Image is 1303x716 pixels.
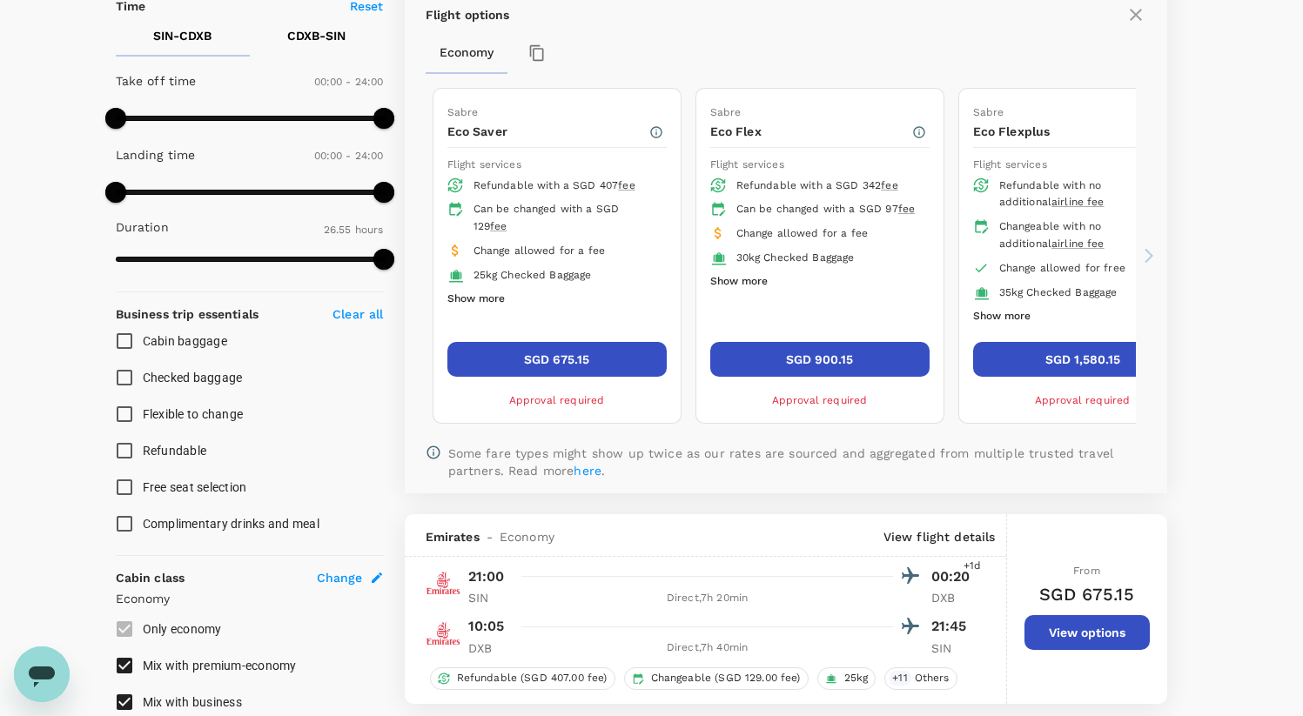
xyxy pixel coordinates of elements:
[931,639,975,657] p: SIN
[332,305,383,323] p: Clear all
[710,123,911,140] p: Eco Flex
[426,6,510,23] p: Flight options
[710,342,930,377] button: SGD 900.15
[430,667,615,690] div: Refundable (SGD 407.00 fee)
[143,334,227,348] span: Cabin baggage
[474,201,653,236] div: Can be changed with a SGD 129
[116,590,384,607] p: Economy
[1039,580,1134,608] h6: SGD 675.15
[426,528,480,545] span: Emirates
[999,177,1179,212] div: Refundable with no additional
[973,123,1174,140] p: Eco Flexplus
[500,528,554,545] span: Economy
[574,464,601,478] a: here
[624,667,809,690] div: Changeable (SGD 129.00 fee)
[447,158,521,171] span: Flight services
[14,646,70,702] iframe: Button to launch messaging window
[447,288,505,311] button: Show more
[490,220,507,232] span: fee
[522,590,893,607] div: Direct , 7h 20min
[999,286,1118,298] span: 35kg Checked Baggage
[116,307,259,321] strong: Business trip essentials
[143,695,242,709] span: Mix with business
[736,227,869,239] span: Change allowed for a fee
[143,407,244,421] span: Flexible to change
[883,528,996,545] p: View flight details
[116,218,169,236] p: Duration
[447,123,648,140] p: Eco Saver
[509,394,605,406] span: Approval required
[324,224,384,236] span: 26.55 hours
[931,616,975,637] p: 21:45
[468,566,505,587] p: 21:00
[736,201,916,218] div: Can be changed with a SGD 97
[931,589,975,606] p: DXB
[973,342,1192,377] button: SGD 1,580.15
[973,158,1047,171] span: Flight services
[426,565,460,600] img: EK
[736,177,916,195] div: Refundable with a SGD 342
[1051,196,1105,208] span: airline fee
[153,27,212,44] p: SIN - CDXB
[1024,615,1150,650] button: View options
[618,179,635,191] span: fee
[447,106,479,118] span: Sabre
[426,616,460,651] img: EK
[710,158,784,171] span: Flight services
[447,342,667,377] button: SGD 675.15
[116,72,197,90] p: Take off time
[908,671,957,686] span: Others
[143,444,207,458] span: Refundable
[480,528,500,545] span: -
[644,671,808,686] span: Changeable (SGD 129.00 fee)
[522,639,893,657] div: Direct , 7h 40min
[143,480,247,494] span: Free seat selection
[468,616,505,637] p: 10:05
[973,305,1031,328] button: Show more
[314,76,384,88] span: 00:00 - 24:00
[468,589,512,606] p: SIN
[710,271,768,293] button: Show more
[116,146,196,164] p: Landing time
[143,622,222,636] span: Only economy
[314,150,384,162] span: 00:00 - 24:00
[736,251,855,264] span: 30kg Checked Baggage
[317,569,363,586] span: Change
[884,667,957,690] div: +11Others
[817,667,877,690] div: 25kg
[889,671,910,686] span: + 11
[964,558,981,575] span: +1d
[881,179,897,191] span: fee
[448,445,1146,479] p: Some fare types might show up twice as our rates are sourced and aggregated from multiple trusted...
[772,394,868,406] span: Approval required
[426,32,507,74] button: Economy
[898,203,915,215] span: fee
[474,177,653,195] div: Refundable with a SGD 407
[999,262,1125,274] span: Change allowed for free
[474,244,606,257] span: Change allowed for a fee
[116,571,185,585] strong: Cabin class
[143,517,319,531] span: Complimentary drinks and meal
[143,659,297,673] span: Mix with premium-economy
[999,218,1179,253] div: Changeable with no additional
[474,269,592,281] span: 25kg Checked Baggage
[931,566,975,587] p: 00:20
[1035,394,1131,406] span: Approval required
[710,106,742,118] span: Sabre
[143,371,243,385] span: Checked baggage
[468,639,512,657] p: DXB
[287,27,346,44] p: CDXB - SIN
[450,671,615,686] span: Refundable (SGD 407.00 fee)
[1051,238,1105,250] span: airline fee
[1073,565,1100,577] span: From
[973,106,1004,118] span: Sabre
[837,671,876,686] span: 25kg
